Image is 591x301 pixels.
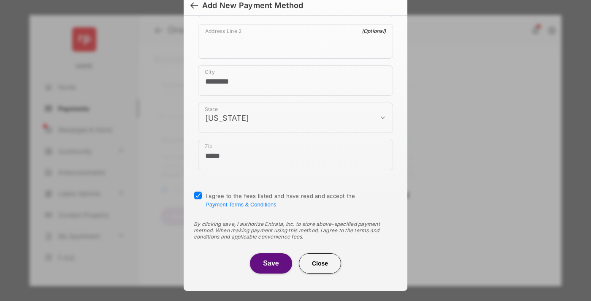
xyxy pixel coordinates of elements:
[198,103,393,133] div: payment_method_screening[postal_addresses][administrativeArea]
[198,140,393,170] div: payment_method_screening[postal_addresses][postalCode]
[198,65,393,96] div: payment_method_screening[postal_addresses][locality]
[202,1,303,10] div: Add New Payment Method
[194,221,397,240] div: By clicking save, I authorize Entrata, Inc. to store above-specified payment method. When making ...
[206,201,276,208] button: I agree to the fees listed and have read and accept the
[250,253,292,274] button: Save
[299,253,341,274] button: Close
[206,193,355,208] span: I agree to the fees listed and have read and accept the
[198,24,393,59] div: payment_method_screening[postal_addresses][addressLine2]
